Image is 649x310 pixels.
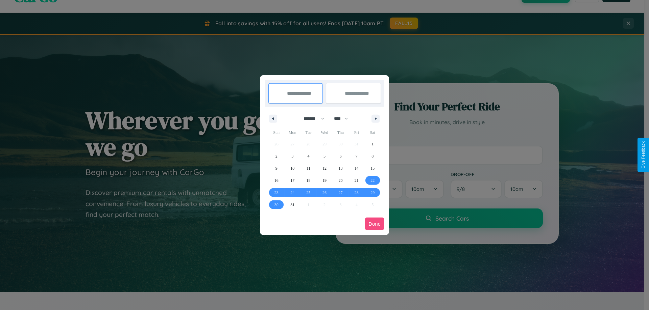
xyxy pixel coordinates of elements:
span: Mon [284,127,300,138]
span: 28 [355,187,359,199]
button: 15 [365,162,381,174]
span: 16 [274,174,279,187]
button: 24 [284,187,300,199]
button: 6 [333,150,348,162]
button: 12 [316,162,332,174]
span: Tue [301,127,316,138]
span: 9 [275,162,278,174]
span: Thu [333,127,348,138]
span: 21 [355,174,359,187]
button: 9 [268,162,284,174]
button: 16 [268,174,284,187]
button: 8 [365,150,381,162]
button: 14 [348,162,364,174]
button: 5 [316,150,332,162]
span: 18 [307,174,311,187]
button: 19 [316,174,332,187]
span: 17 [290,174,294,187]
span: 11 [307,162,311,174]
button: 23 [268,187,284,199]
button: 1 [365,138,381,150]
button: 7 [348,150,364,162]
span: 27 [338,187,342,199]
button: 28 [348,187,364,199]
button: 11 [301,162,316,174]
span: 19 [322,174,327,187]
button: 31 [284,199,300,211]
span: Sun [268,127,284,138]
span: 23 [274,187,279,199]
span: Wed [316,127,332,138]
button: 13 [333,162,348,174]
button: 26 [316,187,332,199]
span: 30 [274,199,279,211]
span: 6 [339,150,341,162]
span: 5 [323,150,326,162]
span: 24 [290,187,294,199]
span: Fri [348,127,364,138]
button: 22 [365,174,381,187]
div: Give Feedback [641,141,646,169]
button: 4 [301,150,316,162]
span: 10 [290,162,294,174]
button: 2 [268,150,284,162]
button: Done [365,218,384,230]
button: 20 [333,174,348,187]
button: 10 [284,162,300,174]
span: 26 [322,187,327,199]
span: 12 [322,162,327,174]
span: 31 [290,199,294,211]
span: 29 [370,187,375,199]
button: 17 [284,174,300,187]
span: 3 [291,150,293,162]
button: 30 [268,199,284,211]
span: 20 [338,174,342,187]
span: Sat [365,127,381,138]
span: 4 [308,150,310,162]
span: 2 [275,150,278,162]
button: 21 [348,174,364,187]
button: 3 [284,150,300,162]
span: 22 [370,174,375,187]
span: 14 [355,162,359,174]
span: 1 [371,138,374,150]
button: 25 [301,187,316,199]
span: 15 [370,162,375,174]
button: 29 [365,187,381,199]
span: 25 [307,187,311,199]
span: 7 [356,150,358,162]
span: 8 [371,150,374,162]
button: 27 [333,187,348,199]
button: 18 [301,174,316,187]
span: 13 [338,162,342,174]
